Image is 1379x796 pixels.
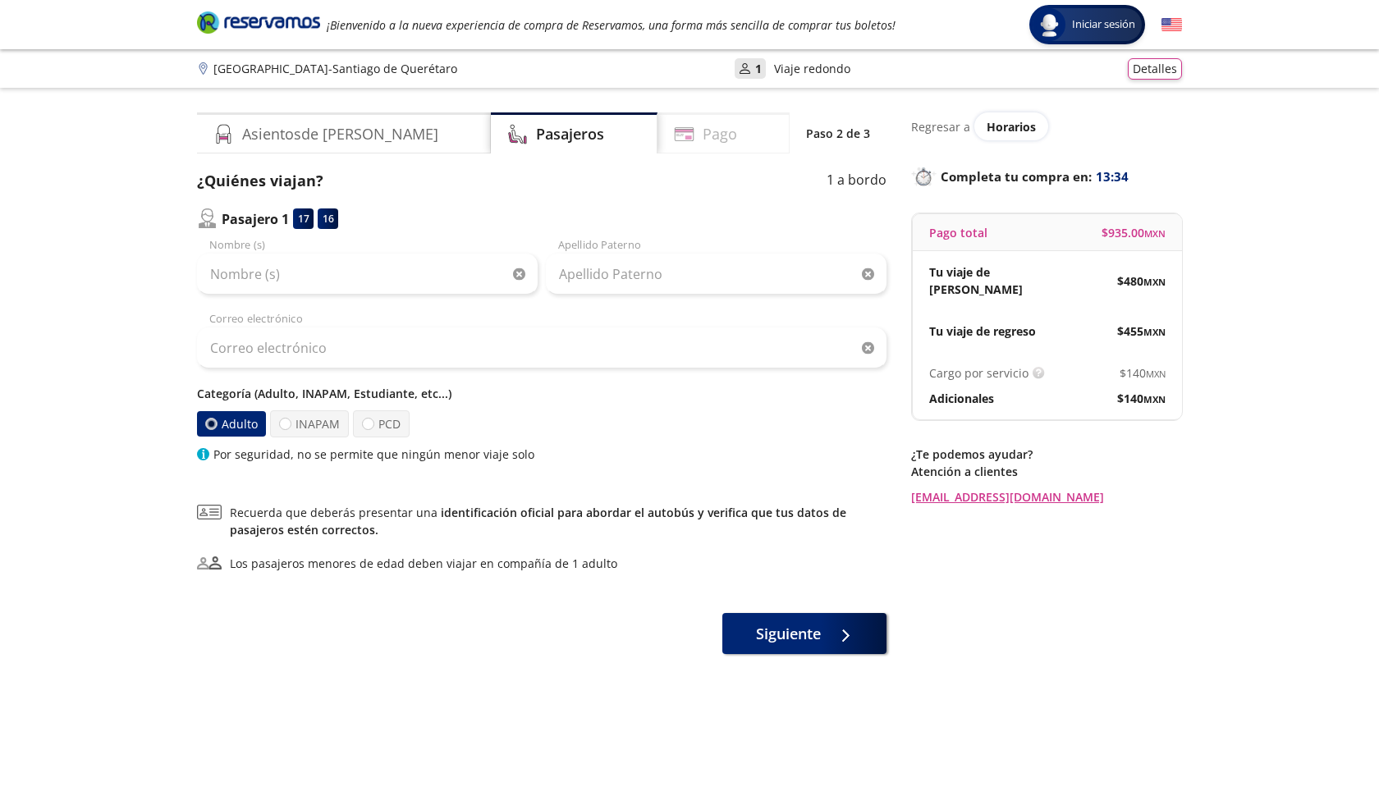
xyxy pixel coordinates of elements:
[197,170,323,192] p: ¿Quiénes viajan?
[929,224,987,241] p: Pago total
[327,17,896,33] em: ¡Bienvenido a la nueva experiencia de compra de Reservamos, una forma más sencilla de comprar tus...
[1144,227,1166,240] small: MXN
[1146,368,1166,380] small: MXN
[197,385,886,402] p: Categoría (Adulto, INAPAM, Estudiante, etc...)
[222,209,289,229] p: Pasajero 1
[197,254,538,295] input: Nombre (s)
[293,208,314,229] div: 17
[1161,15,1182,35] button: English
[1128,58,1182,80] button: Detalles
[911,463,1182,480] p: Atención a clientes
[1143,276,1166,288] small: MXN
[929,390,994,407] p: Adicionales
[929,263,1047,298] p: Tu viaje de [PERSON_NAME]
[827,170,886,192] p: 1 a bordo
[755,60,762,77] p: 1
[353,410,410,437] label: PCD
[703,123,737,145] h4: Pago
[230,555,617,572] div: Los pasajeros menores de edad deben viajar en compañía de 1 adulto
[213,446,534,463] p: Por seguridad, no se permite que ningún menor viaje solo
[536,123,604,145] h4: Pasajeros
[230,504,886,538] span: Recuerda que deberás presentar una
[197,10,320,39] a: Brand Logo
[1120,364,1166,382] span: $ 140
[987,119,1036,135] span: Horarios
[929,323,1036,340] p: Tu viaje de regreso
[722,613,886,654] button: Siguiente
[242,123,438,145] h4: Asientos de [PERSON_NAME]
[756,623,821,645] span: Siguiente
[1102,224,1166,241] span: $ 935.00
[197,411,266,437] label: Adulto
[774,60,850,77] p: Viaje redondo
[1117,323,1166,340] span: $ 455
[1117,390,1166,407] span: $ 140
[197,327,886,368] input: Correo electrónico
[929,364,1029,382] p: Cargo por servicio
[318,208,338,229] div: 16
[911,112,1182,140] div: Regresar a ver horarios
[911,118,970,135] p: Regresar a
[546,254,886,295] input: Apellido Paterno
[911,488,1182,506] a: [EMAIL_ADDRESS][DOMAIN_NAME]
[1117,272,1166,290] span: $ 480
[213,60,457,77] p: [GEOGRAPHIC_DATA] - Santiago de Querétaro
[197,10,320,34] i: Brand Logo
[911,165,1182,188] p: Completa tu compra en :
[1143,326,1166,338] small: MXN
[1096,167,1129,186] span: 13:34
[1143,393,1166,405] small: MXN
[911,446,1182,463] p: ¿Te podemos ayudar?
[1065,16,1142,33] span: Iniciar sesión
[230,505,846,538] a: identificación oficial para abordar el autobús y verifica que tus datos de pasajeros estén correc...
[806,125,870,142] p: Paso 2 de 3
[270,410,349,437] label: INAPAM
